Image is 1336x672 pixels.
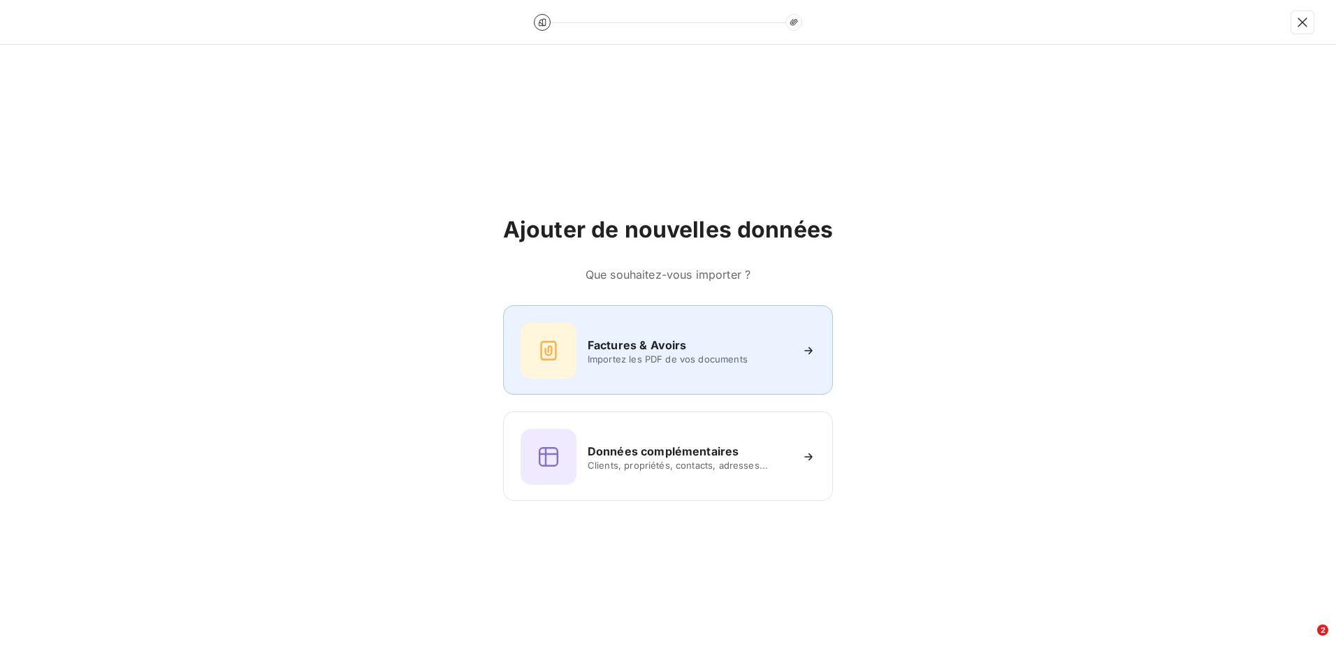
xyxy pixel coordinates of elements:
[1288,624,1322,658] iframe: Intercom live chat
[503,216,833,244] h2: Ajouter de nouvelles données
[503,266,833,283] h6: Que souhaitez-vous importer ?
[588,443,739,460] h6: Données complémentaires
[588,353,790,365] span: Importez les PDF de vos documents
[588,337,687,353] h6: Factures & Avoirs
[1317,624,1328,636] span: 2
[588,460,790,471] span: Clients, propriétés, contacts, adresses...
